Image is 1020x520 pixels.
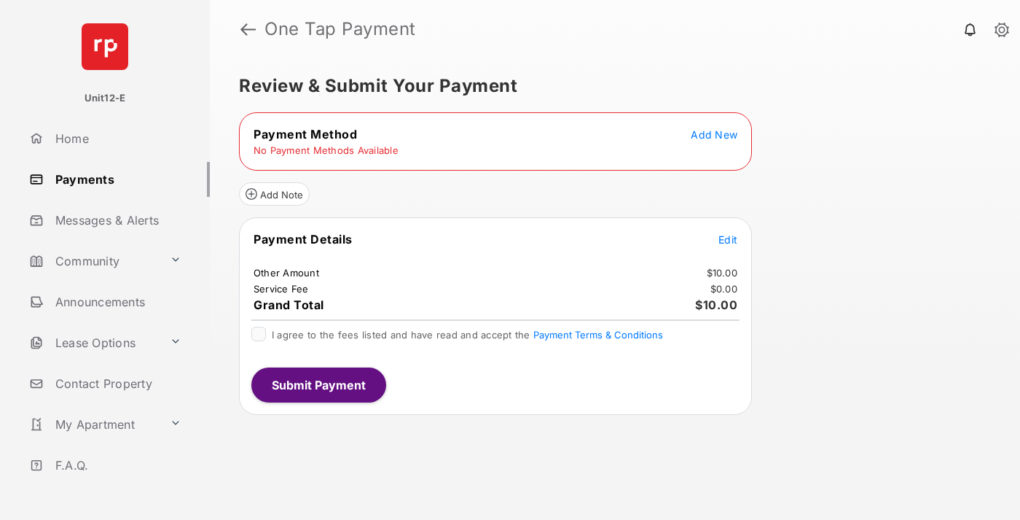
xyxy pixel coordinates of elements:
[251,368,386,403] button: Submit Payment
[239,77,979,95] h5: Review & Submit Your Payment
[695,298,737,312] span: $10.00
[691,127,737,141] button: Add New
[254,298,324,312] span: Grand Total
[85,91,126,106] p: Unit12-E
[264,20,416,38] strong: One Tap Payment
[23,325,164,360] a: Lease Options
[239,182,310,206] button: Add Note
[82,23,128,70] img: svg+xml;base64,PHN2ZyB4bWxucz0iaHR0cDovL3d3dy53My5vcmcvMjAwMC9zdmciIHdpZHRoPSI2NCIgaGVpZ2h0PSI2NC...
[718,232,737,247] button: Edit
[23,366,210,401] a: Contact Property
[718,233,737,246] span: Edit
[253,144,399,157] td: No Payment Methods Available
[23,407,164,442] a: My Apartment
[254,232,353,247] span: Payment Details
[23,162,210,197] a: Payments
[23,121,210,156] a: Home
[706,266,739,279] td: $10.00
[272,329,663,341] span: I agree to the fees listed and have read and accept the
[254,127,357,141] span: Payment Method
[23,203,210,238] a: Messages & Alerts
[23,244,164,279] a: Community
[23,284,210,319] a: Announcements
[691,128,737,141] span: Add New
[253,282,310,295] td: Service Fee
[23,448,210,483] a: F.A.Q.
[710,282,738,295] td: $0.00
[253,266,320,279] td: Other Amount
[533,329,663,341] button: I agree to the fees listed and have read and accept the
